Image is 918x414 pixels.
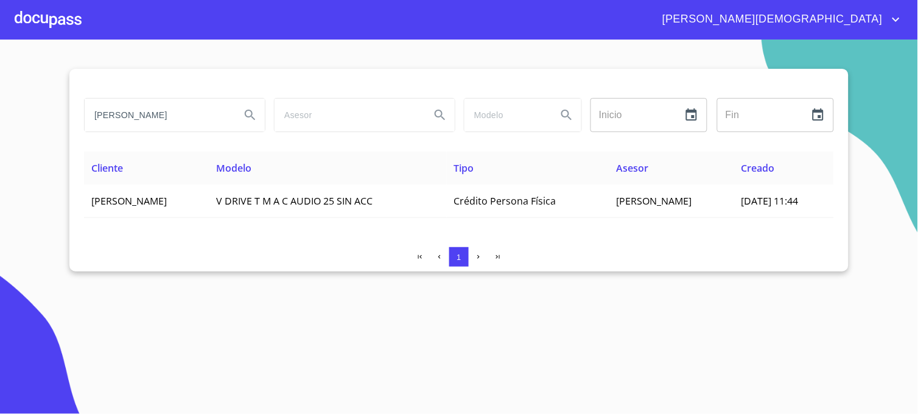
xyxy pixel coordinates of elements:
span: V DRIVE T M A C AUDIO 25 SIN ACC [217,194,373,208]
button: Search [236,100,265,130]
span: 1 [457,253,461,262]
span: [PERSON_NAME][DEMOGRAPHIC_DATA] [653,10,889,29]
button: Search [426,100,455,130]
button: 1 [449,247,469,267]
span: Asesor [617,161,649,175]
span: Creado [741,161,775,175]
input: search [275,99,421,132]
input: search [85,99,231,132]
span: Cliente [91,161,123,175]
button: Search [552,100,581,130]
input: search [464,99,547,132]
span: Modelo [217,161,252,175]
button: account of current user [653,10,903,29]
span: [PERSON_NAME] [91,194,167,208]
span: Tipo [454,161,474,175]
span: [DATE] 11:44 [741,194,799,208]
span: Crédito Persona Física [454,194,556,208]
span: [PERSON_NAME] [617,194,692,208]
